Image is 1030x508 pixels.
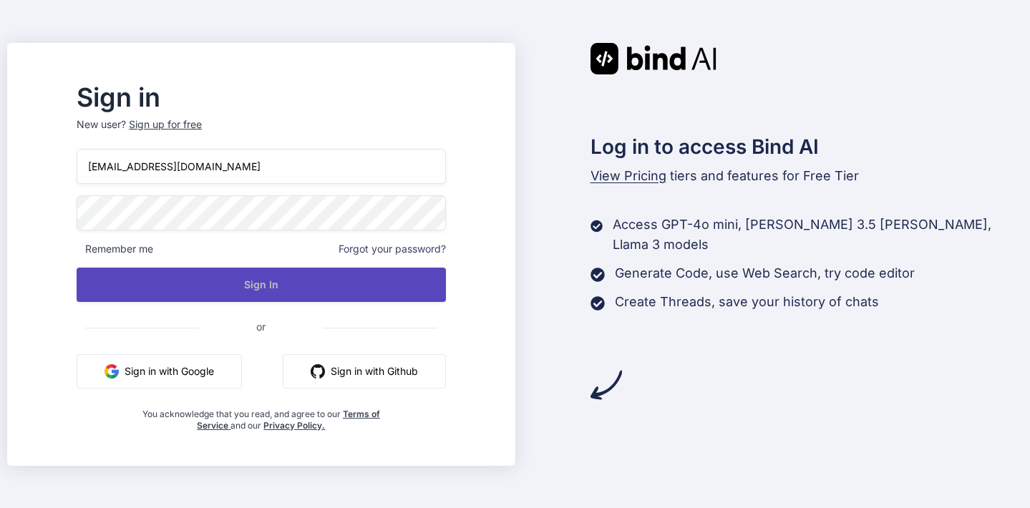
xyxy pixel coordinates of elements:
img: Bind AI logo [591,43,716,74]
p: New user? [77,117,445,149]
span: Forgot your password? [339,242,446,256]
button: Sign In [77,268,445,302]
p: tiers and features for Free Tier [591,166,1023,186]
span: or [199,309,323,344]
img: arrow [591,369,622,401]
img: google [105,364,119,378]
span: Remember me [77,242,153,256]
a: Privacy Policy. [263,420,325,431]
p: Generate Code, use Web Search, try code editor [615,263,915,283]
div: Sign up for free [129,117,202,132]
input: Login or Email [77,149,445,184]
h2: Log in to access Bind AI [591,132,1023,162]
h2: Sign in [77,86,445,109]
p: Access GPT-4o mini, [PERSON_NAME] 3.5 [PERSON_NAME], Llama 3 models [613,215,1023,255]
button: Sign in with Github [283,354,446,389]
p: Create Threads, save your history of chats [615,292,879,312]
a: Terms of Service [197,409,380,431]
button: Sign in with Google [77,354,242,389]
img: github [311,364,325,378]
span: View Pricing [591,168,666,183]
div: You acknowledge that you read, and agree to our and our [138,400,384,431]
